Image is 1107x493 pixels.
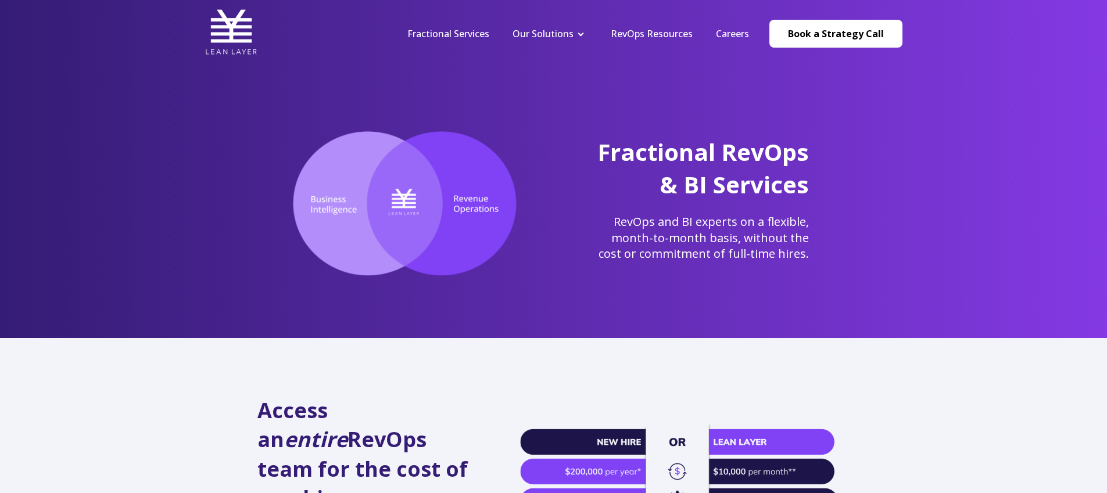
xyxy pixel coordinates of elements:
[599,214,809,261] span: RevOps and BI experts on a flexible, month-to-month basis, without the cost or commitment of full...
[716,27,749,40] a: Careers
[611,27,693,40] a: RevOps Resources
[513,27,574,40] a: Our Solutions
[396,27,761,40] div: Navigation Menu
[205,6,257,58] img: Lean Layer Logo
[284,425,347,454] em: entire
[407,27,489,40] a: Fractional Services
[275,131,535,277] img: Lean Layer, the intersection of RevOps and Business Intelligence
[769,20,902,48] a: Book a Strategy Call
[597,136,809,200] span: Fractional RevOps & BI Services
